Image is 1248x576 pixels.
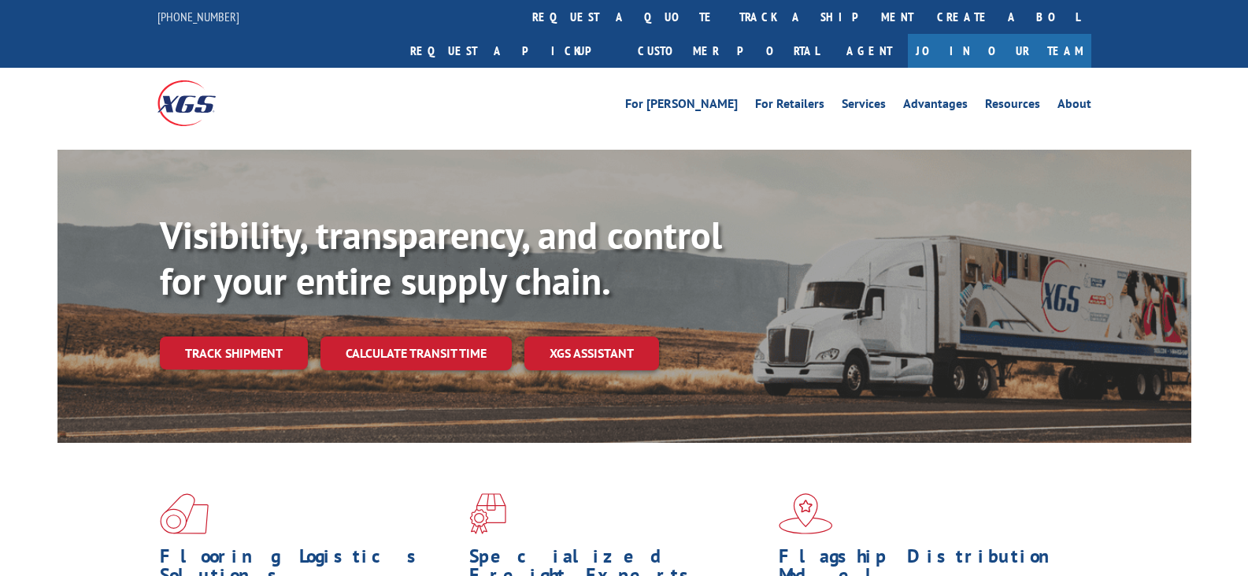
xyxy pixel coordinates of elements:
[160,493,209,534] img: xgs-icon-total-supply-chain-intelligence-red
[524,336,659,370] a: XGS ASSISTANT
[625,98,738,115] a: For [PERSON_NAME]
[160,336,308,370] a: Track shipment
[755,98,824,115] a: For Retailers
[831,34,908,68] a: Agent
[903,98,968,115] a: Advantages
[985,98,1040,115] a: Resources
[1057,98,1091,115] a: About
[469,493,506,534] img: xgs-icon-focused-on-flooring-red
[626,34,831,68] a: Customer Portal
[842,98,886,115] a: Services
[157,9,239,24] a: [PHONE_NUMBER]
[908,34,1091,68] a: Join Our Team
[779,493,833,534] img: xgs-icon-flagship-distribution-model-red
[398,34,626,68] a: Request a pickup
[160,210,722,305] b: Visibility, transparency, and control for your entire supply chain.
[320,336,512,370] a: Calculate transit time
